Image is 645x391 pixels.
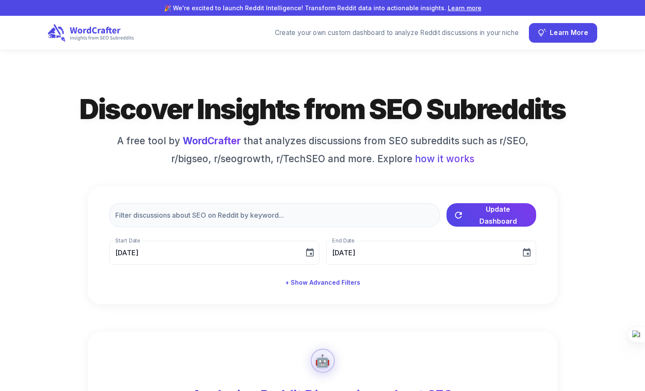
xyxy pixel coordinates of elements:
[518,244,535,261] button: Choose date, selected date is Sep 1, 2025
[448,4,482,12] a: Learn more
[332,237,354,244] label: End Date
[282,275,364,291] button: + Show Advanced Filters
[115,237,140,244] label: Start Date
[415,152,474,166] span: how it works
[447,203,536,227] button: Update Dashboard
[14,3,631,12] p: 🎉 We're excited to launch Reddit Intelligence! Transform Reddit data into actionable insights.
[109,241,298,265] input: MM/DD/YYYY
[48,91,597,127] h1: Discover Insights from SEO Subreddits
[301,244,318,261] button: Choose date, selected date is Aug 2, 2025
[275,28,519,38] div: Create your own custom dashboard to analyze Reddit discussions in your niche
[109,134,536,166] h6: A free tool by that analyzes discussions from SEO subreddits such as r/SEO, r/bigseo, r/seogrowth...
[467,203,529,227] span: Update Dashboard
[326,241,515,265] input: MM/DD/YYYY
[550,27,588,39] span: Learn More
[183,135,241,146] a: WordCrafter
[529,23,597,43] button: Learn More
[315,352,330,370] div: 🤖
[109,203,440,227] input: Filter discussions about SEO on Reddit by keyword...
